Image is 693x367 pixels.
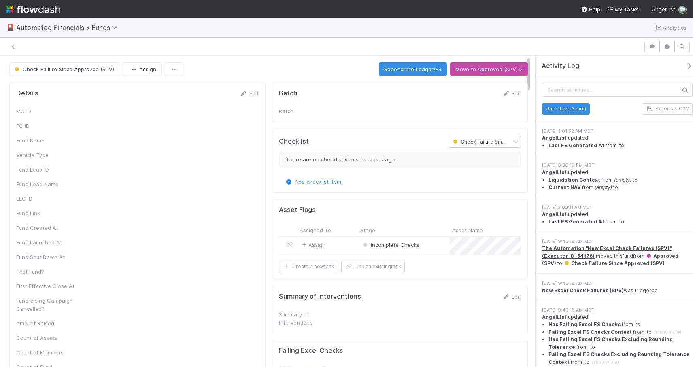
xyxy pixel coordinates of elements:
li: from to [548,176,693,184]
span: 🎴 [6,24,15,31]
div: Fund Lead ID [16,165,77,174]
strong: Liquidation Context [548,177,600,183]
em: (empty) [614,177,631,183]
div: MC ID [16,107,77,115]
span: (show more) [654,329,681,335]
h5: Failing Excel Checks [279,347,343,355]
a: Edit [240,90,259,97]
li: from to [548,142,693,149]
div: Fund Created At [16,224,77,232]
span: Check Failure Since Approved (SPV) [563,260,665,266]
a: Edit [502,293,521,300]
div: LLC ID [16,195,77,203]
strong: Has Failing Excel FS Checks Excluding Rounding Tolerance [548,336,673,350]
li: from to [548,184,693,191]
button: Link an existingtask [341,261,405,272]
strong: AngelList [542,169,567,175]
button: Move to Approved (SPV) 2 [450,62,528,76]
div: Fund Launched At [16,238,77,246]
div: was triggered [542,287,693,294]
strong: Has Failing Excel FS Checks [548,321,621,327]
div: Fund Link [16,209,77,217]
input: Search activities... [542,83,693,97]
a: Add checklist item [285,178,341,185]
div: [DATE] 9:43:18 AM MDT [542,238,693,245]
div: Fund Shut Down At [16,253,77,261]
a: The Automation "New Excel Check Failures (SPV)" (Executor ID: 54176) [542,245,672,259]
button: Regenerate Ledger/FS [379,62,447,76]
div: Vehicle Type [16,151,77,159]
div: Help [581,5,600,13]
h5: Asset Flags [279,206,316,214]
button: Assign [123,62,162,76]
div: Fund Name [16,136,77,144]
div: Count of Members [16,348,77,356]
div: [DATE] 9:43:18 AM MDT [542,307,693,314]
div: [DATE] 9:43:18 AM MDT [542,280,693,287]
span: Check Failure Since Approved (SPV) [451,139,548,145]
span: Automated Financials > Funds [16,23,121,32]
div: [DATE] 6:36:10 PM MDT [542,162,693,169]
div: Fund Lead Name [16,180,77,188]
h5: Summary of Interventions [279,293,361,301]
span: Assign [300,241,325,249]
div: First Effective Close At [16,282,77,290]
div: Amount Raised [16,319,77,327]
div: Incomplete Checks [361,241,419,249]
li: from to [548,321,693,328]
div: updated: [542,314,693,366]
div: Count of Assets [16,334,77,342]
button: Check Failure Since Approved (SPV) [9,62,119,76]
a: My Tasks [607,5,639,13]
a: Edit [502,90,521,97]
button: Create a newtask [279,261,338,272]
span: Check Failure Since Approved (SPV) [13,66,114,72]
h5: Batch [279,89,298,98]
summary: Failing Excel FS Checks Excluding Rounding Tolerance Context from to (show more) [548,351,693,366]
div: There are no checklist items for this stage. [279,152,521,167]
strong: AngelList [542,211,567,217]
img: avatar_5ff1a016-d0ce-496a-bfbe-ad3802c4d8a0.png [678,6,687,14]
span: (show more) [592,359,619,365]
summary: Failing Excel FS Checks Context from to (show more) [548,329,693,336]
span: My Tasks [607,6,639,13]
span: Asset Name [452,226,483,234]
li: from to [548,218,693,225]
div: [DATE] 2:03:11 AM MDT [542,204,693,211]
span: Activity Log [542,62,579,70]
li: from to [548,336,693,351]
span: AngelList [652,6,675,13]
div: FC ID [16,122,77,130]
button: Export as CSV [642,103,693,115]
strong: AngelList [542,135,567,141]
button: Undo Last Action [542,103,590,115]
span: Incomplete Checks [361,242,419,248]
div: updated: [542,169,693,191]
div: updated: [542,211,693,226]
div: Summary of Interventions [279,310,340,327]
h5: Checklist [279,138,309,146]
h5: Details [16,89,38,98]
strong: AngelList [542,314,567,320]
a: Analytics [655,23,687,32]
span: Stage [360,226,375,234]
div: [DATE] 3:01:52 AM MDT [542,128,693,135]
div: Batch [279,107,340,115]
em: (empty) [595,184,612,190]
strong: Last FS Generated At [548,142,604,148]
strong: Failing Excel FS Checks Context [548,329,632,335]
strong: Current NAV [548,184,581,190]
span: Assigned To [300,226,331,234]
div: Fundraising Campaign Cancelled? [16,297,77,313]
div: moved this fund from to [542,245,693,267]
strong: Failing Excel FS Checks Excluding Rounding Tolerance Context [548,351,690,365]
div: updated: [542,134,693,149]
div: Test Fund? [16,267,77,276]
img: logo-inverted-e16ddd16eac7371096b0.svg [6,2,60,16]
strong: Last FS Generated At [548,219,604,225]
strong: New Excel Check Failures (SPV) [542,287,624,293]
